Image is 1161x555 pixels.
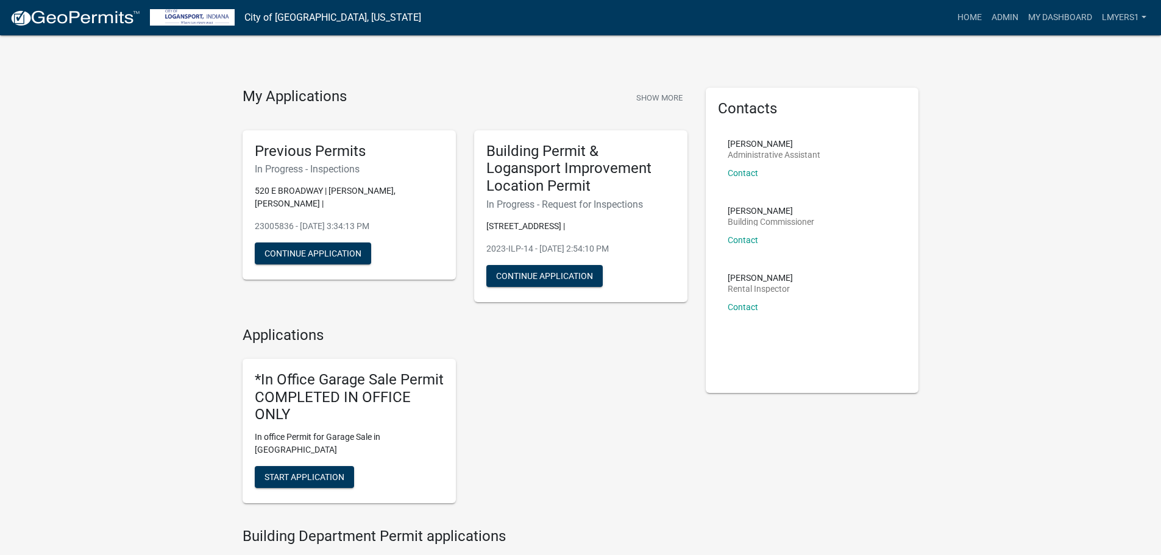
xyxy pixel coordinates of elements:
[243,327,687,344] h4: Applications
[243,88,347,106] h4: My Applications
[728,207,814,215] p: [PERSON_NAME]
[255,163,444,175] h6: In Progress - Inspections
[728,168,758,178] a: Contact
[486,220,675,233] p: [STREET_ADDRESS] |
[728,285,793,293] p: Rental Inspector
[728,140,820,148] p: [PERSON_NAME]
[486,242,675,255] p: 2023-ILP-14 - [DATE] 2:54:10 PM
[631,88,687,108] button: Show More
[728,217,814,226] p: Building Commissioner
[953,6,987,29] a: Home
[255,185,444,210] p: 520 E BROADWAY | [PERSON_NAME], [PERSON_NAME] |
[486,199,675,210] h6: In Progress - Request for Inspections
[255,371,444,423] h5: *In Office Garage Sale Permit COMPLETED IN OFFICE ONLY
[255,242,371,264] button: Continue Application
[718,100,907,118] h5: Contacts
[728,150,820,159] p: Administrative Assistant
[486,143,675,195] h5: Building Permit & Logansport Improvement Location Permit
[1023,6,1097,29] a: My Dashboard
[150,9,235,26] img: City of Logansport, Indiana
[728,235,758,245] a: Contact
[265,472,344,482] span: Start Application
[255,143,444,160] h5: Previous Permits
[728,274,793,282] p: [PERSON_NAME]
[486,265,603,287] button: Continue Application
[1097,6,1151,29] a: lmyers1
[255,466,354,488] button: Start Application
[728,302,758,312] a: Contact
[255,431,444,456] p: In office Permit for Garage Sale in [GEOGRAPHIC_DATA]
[255,220,444,233] p: 23005836 - [DATE] 3:34:13 PM
[243,528,687,545] h4: Building Department Permit applications
[244,7,421,28] a: City of [GEOGRAPHIC_DATA], [US_STATE]
[987,6,1023,29] a: Admin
